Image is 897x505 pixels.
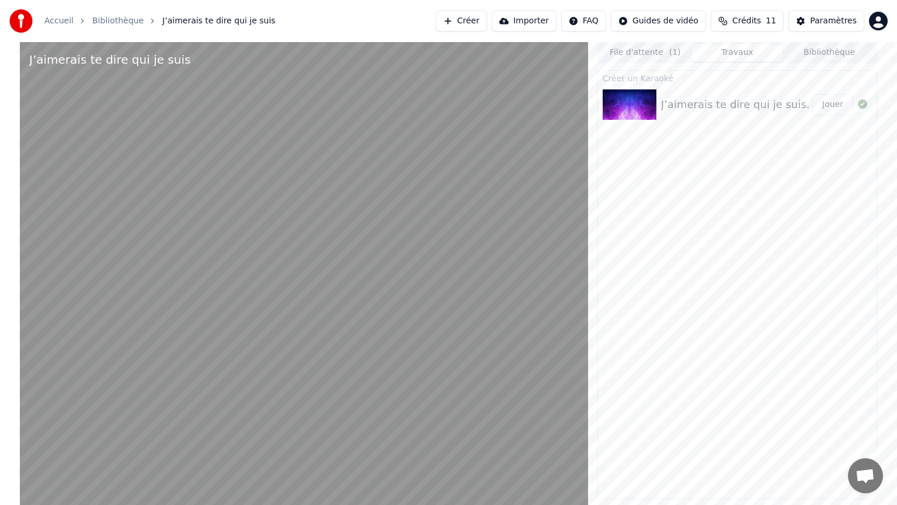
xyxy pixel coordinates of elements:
[732,15,761,27] span: Crédits
[661,96,810,113] div: J’aimerais te dire qui je suis.
[691,44,784,61] button: Travaux
[848,458,883,493] a: Ouvrir le chat
[162,15,276,27] span: J’aimerais te dire qui je suis
[44,15,74,27] a: Accueil
[599,44,691,61] button: File d'attente
[436,11,487,32] button: Créer
[669,47,681,58] span: ( 1 )
[711,11,784,32] button: Crédits11
[810,15,857,27] div: Paramètres
[561,11,606,32] button: FAQ
[783,44,875,61] button: Bibliothèque
[788,11,864,32] button: Paramètres
[44,15,276,27] nav: breadcrumb
[29,51,190,68] div: J’aimerais te dire qui je suis
[598,71,877,85] div: Créer un Karaoké
[812,94,853,115] button: Jouer
[766,15,776,27] span: 11
[92,15,144,27] a: Bibliothèque
[611,11,706,32] button: Guides de vidéo
[9,9,33,33] img: youka
[492,11,557,32] button: Importer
